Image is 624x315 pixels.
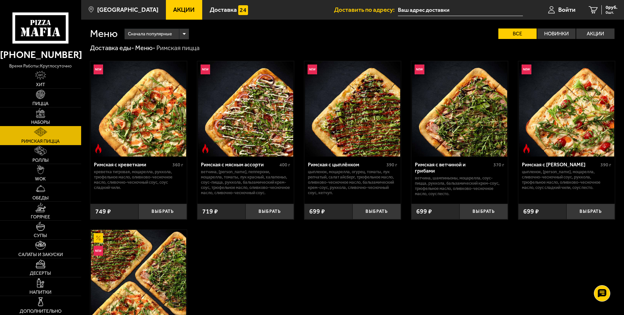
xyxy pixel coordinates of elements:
[304,61,401,157] a: НовинкаРимская с цыплёнком
[31,120,50,125] span: Наборы
[201,169,290,195] p: ветчина, [PERSON_NAME], пепперони, моцарелла, томаты, лук красный, халапеньо, соус-пицца, руккола...
[94,65,103,74] img: Новинка
[308,65,317,74] img: Новинка
[600,162,611,168] span: 390 г
[18,252,63,257] span: Салаты и закуски
[518,61,615,157] a: НовинкаОстрое блюдоРимская с томатами черри
[201,65,210,74] img: Новинка
[94,144,103,154] img: Острое блюдо
[398,4,523,16] input: Ваш адрес доставки
[308,161,385,168] div: Римская с цыплёнком
[94,233,103,243] img: Акционный
[386,162,397,168] span: 390 г
[245,204,294,220] button: Выбрать
[308,169,397,195] p: цыпленок, моцарелла, огурец, томаты, лук репчатый, салат айсберг, трюфельное масло, оливково-чесн...
[606,5,617,10] span: 0 руб.
[198,61,293,157] img: Римская с мясным ассорти
[20,309,62,314] span: Дополнительно
[576,28,615,39] label: Акции
[352,204,401,220] button: Выбрать
[94,246,103,256] img: Новинка
[498,28,537,39] label: Все
[523,208,539,215] span: 699 ₽
[415,161,492,174] div: Римская с ветчиной и грибами
[201,161,278,168] div: Римская с мясным ассорти
[202,208,218,215] span: 719 ₽
[238,5,248,15] img: 15daf4d41897b9f0e9f617042186c801.svg
[416,208,432,215] span: 699 ₽
[97,7,158,13] span: [GEOGRAPHIC_DATA]
[94,169,183,190] p: креветка тигровая, моцарелла, руккола, трюфельное масло, оливково-чесночное масло, сливочно-чесно...
[606,10,617,14] span: 0 шт.
[412,61,507,157] img: Римская с ветчиной и грибами
[522,65,531,74] img: Новинка
[29,290,51,295] span: Напитки
[415,65,424,74] img: Новинка
[566,204,615,220] button: Выбрать
[30,271,51,276] span: Десерты
[305,61,400,157] img: Римская с цыплёнком
[522,144,531,154] img: Острое блюдо
[32,102,48,106] span: Пицца
[210,7,237,13] span: Доставка
[128,28,172,40] span: Сначала популярные
[91,61,186,157] img: Римская с креветками
[522,169,611,190] p: цыпленок, [PERSON_NAME], моцарелла, сливочно-чесночный соус, руккола, трюфельное масло, оливково-...
[459,204,508,220] button: Выбрать
[90,28,118,39] h1: Меню
[411,61,508,157] a: НовинкаРимская с ветчиной и грибами
[537,28,576,39] label: Новинки
[90,44,134,52] a: Доставка еды-
[35,177,46,181] span: WOK
[309,208,325,215] span: 699 ₽
[519,61,614,157] img: Римская с томатами черри
[31,215,50,219] span: Горячее
[334,7,398,13] span: Доставить по адресу:
[138,204,187,220] button: Выбрать
[156,44,200,52] div: Римская пицца
[522,161,599,168] div: Римская с [PERSON_NAME]
[173,7,195,13] span: Акции
[201,144,210,154] img: Острое блюдо
[94,161,171,168] div: Римская с креветками
[415,176,504,196] p: ветчина, шампиньоны, моцарелла, соус-пицца, руккола, бальзамический крем-соус, трюфельное масло, ...
[493,162,504,168] span: 370 г
[21,139,60,144] span: Римская пицца
[95,208,111,215] span: 749 ₽
[197,61,294,157] a: НовинкаОстрое блюдоРимская с мясным ассорти
[36,83,45,87] span: Хит
[32,196,49,200] span: Обеды
[90,61,187,157] a: НовинкаОстрое блюдоРимская с креветками
[558,7,576,13] span: Войти
[279,162,290,168] span: 400 г
[172,162,183,168] span: 360 г
[32,158,49,163] span: Роллы
[135,44,155,52] a: Меню-
[34,233,47,238] span: Супы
